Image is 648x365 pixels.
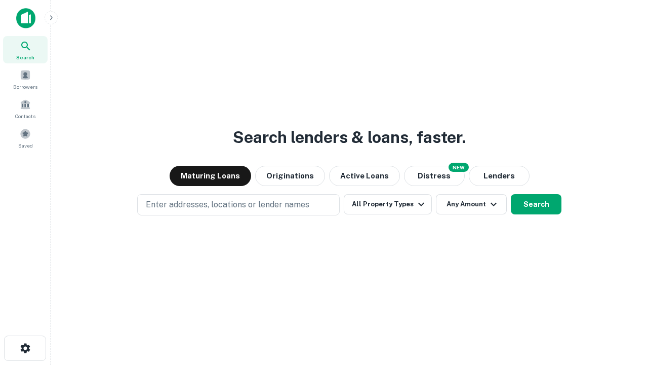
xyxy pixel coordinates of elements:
[3,36,48,63] a: Search
[18,141,33,150] span: Saved
[3,124,48,152] a: Saved
[146,199,309,211] p: Enter addresses, locations or lender names
[233,125,466,150] h3: Search lenders & loans, faster.
[170,166,251,186] button: Maturing Loans
[511,194,561,214] button: Search
[344,194,432,214] button: All Property Types
[13,83,37,91] span: Borrowers
[16,8,35,28] img: capitalize-icon.png
[436,194,507,214] button: Any Amount
[449,163,469,172] div: NEW
[3,95,48,122] a: Contacts
[15,112,35,120] span: Contacts
[469,166,530,186] button: Lenders
[16,53,34,61] span: Search
[329,166,400,186] button: Active Loans
[597,284,648,333] iframe: Chat Widget
[137,194,340,215] button: Enter addresses, locations or lender names
[255,166,325,186] button: Originations
[404,166,465,186] button: Search distressed loans with lien and other non-mortgage details.
[3,65,48,93] a: Borrowers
